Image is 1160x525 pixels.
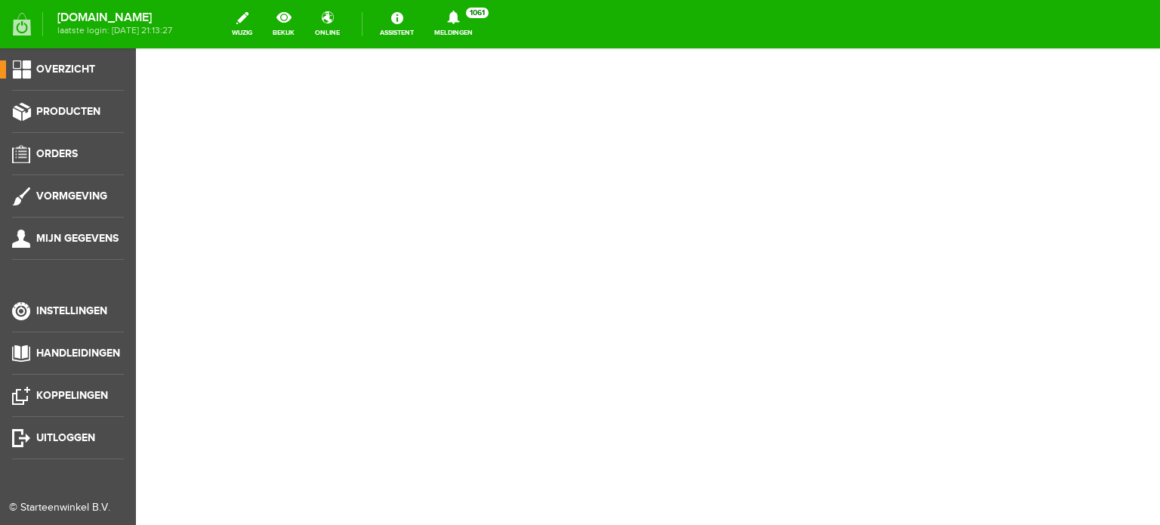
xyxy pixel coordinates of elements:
[371,8,423,41] a: Assistent
[9,500,115,516] div: © Starteenwinkel B.V.
[36,347,120,360] span: Handleidingen
[223,8,261,41] a: wijzig
[306,8,349,41] a: online
[264,8,304,41] a: bekijk
[57,26,172,35] span: laatste login: [DATE] 21:13:27
[36,105,100,118] span: Producten
[57,14,172,22] strong: [DOMAIN_NAME]
[36,147,78,160] span: Orders
[36,304,107,317] span: Instellingen
[36,389,108,402] span: Koppelingen
[466,8,489,18] span: 1061
[36,431,95,444] span: Uitloggen
[425,8,482,41] a: Meldingen1061
[36,63,95,76] span: Overzicht
[36,232,119,245] span: Mijn gegevens
[36,190,107,202] span: Vormgeving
